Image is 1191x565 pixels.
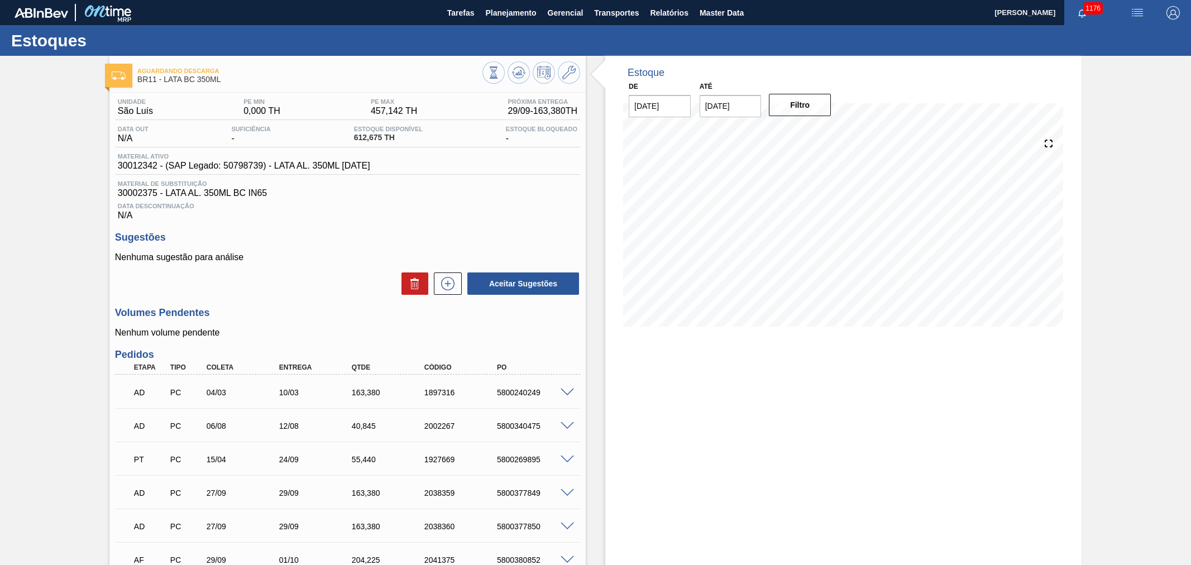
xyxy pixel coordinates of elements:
[204,522,286,531] div: 27/09/2025
[354,126,423,132] span: Estoque Disponível
[506,126,577,132] span: Estoque Bloqueado
[422,422,504,430] div: 2002267
[243,106,280,116] span: 0,000 TH
[204,556,286,564] div: 29/09/2025
[118,188,577,198] span: 30002375 - LATA AL. 350ML BC IN65
[118,153,370,160] span: Material ativo
[137,75,482,84] span: BR11 - LATA BC 350ML
[118,126,149,132] span: Data out
[131,414,170,438] div: Aguardando Descarga
[118,180,577,187] span: Material de Substituição
[204,489,286,497] div: 27/09/2025
[276,489,358,497] div: 29/09/2025
[494,422,576,430] div: 5800340475
[229,126,274,143] div: -
[371,98,417,105] span: PE MAX
[629,95,691,117] input: dd/mm/yyyy
[168,455,206,464] div: Pedido de Compra
[594,6,639,20] span: Transportes
[11,34,209,47] h1: Estoques
[134,422,167,430] p: AD
[428,272,462,295] div: Nova sugestão
[131,363,170,371] div: Etapa
[629,83,638,90] label: De
[137,68,482,74] span: Aguardando Descarga
[494,489,576,497] div: 5800377849
[422,388,504,397] div: 1897316
[204,363,286,371] div: Coleta
[349,388,431,397] div: 163,380
[168,388,206,397] div: Pedido de Compra
[276,455,358,464] div: 24/09/2025
[134,388,167,397] p: AD
[115,252,580,262] p: Nenhuma sugestão para análise
[482,61,505,84] button: Visão Geral dos Estoques
[349,455,431,464] div: 55,440
[168,489,206,497] div: Pedido de Compra
[232,126,271,132] span: Suficiência
[700,6,744,20] span: Master Data
[276,422,358,430] div: 12/08/2025
[700,83,712,90] label: Até
[118,161,370,171] span: 30012342 - (SAP Legado: 50798739) - LATA AL. 350ML [DATE]
[1131,6,1144,20] img: userActions
[1064,5,1100,21] button: Notificações
[112,71,126,80] img: Ícone
[371,106,417,116] span: 457,142 TH
[115,328,580,338] p: Nenhum volume pendente
[115,198,580,221] div: N/A
[349,363,431,371] div: Qtde
[494,455,576,464] div: 5800269895
[118,106,153,116] span: São Luís
[115,126,151,143] div: N/A
[276,388,358,397] div: 10/03/2025
[118,203,577,209] span: Data Descontinuação
[276,556,358,564] div: 01/10/2025
[115,232,580,243] h3: Sugestões
[533,61,555,84] button: Programar Estoque
[467,272,579,295] button: Aceitar Sugestões
[494,388,576,397] div: 5800240249
[422,556,504,564] div: 2041375
[276,363,358,371] div: Entrega
[349,556,431,564] div: 204,225
[118,98,153,105] span: Unidade
[462,271,580,296] div: Aceitar Sugestões
[131,447,170,472] div: Pedido em Trânsito
[700,95,762,117] input: dd/mm/yyyy
[628,67,664,79] div: Estoque
[168,556,206,564] div: Pedido de Compra
[134,556,167,564] p: AF
[134,489,167,497] p: AD
[494,522,576,531] div: 5800377850
[422,489,504,497] div: 2038359
[354,133,423,142] span: 612,675 TH
[349,489,431,497] div: 163,380
[131,380,170,405] div: Aguardando Descarga
[396,272,428,295] div: Excluir Sugestões
[204,388,286,397] div: 04/03/2025
[422,522,504,531] div: 2038360
[422,363,504,371] div: Código
[276,522,358,531] div: 29/09/2025
[204,455,286,464] div: 15/04/2025
[134,455,167,464] p: PT
[134,522,167,531] p: AD
[508,61,530,84] button: Atualizar Gráfico
[508,106,577,116] span: 29/09 - 163,380 TH
[168,363,206,371] div: Tipo
[131,481,170,505] div: Aguardando Descarga
[15,8,68,18] img: TNhmsLtSVTkK8tSr43FrP2fwEKptu5GPRR3wAAAABJRU5ErkJggg==
[168,522,206,531] div: Pedido de Compra
[422,455,504,464] div: 1927669
[131,514,170,539] div: Aguardando Descarga
[447,6,475,20] span: Tarefas
[650,6,688,20] span: Relatórios
[494,363,576,371] div: PO
[769,94,831,116] button: Filtro
[503,126,580,143] div: -
[1083,2,1103,15] span: 1176
[548,6,583,20] span: Gerencial
[115,349,580,361] h3: Pedidos
[508,98,577,105] span: Próxima Entrega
